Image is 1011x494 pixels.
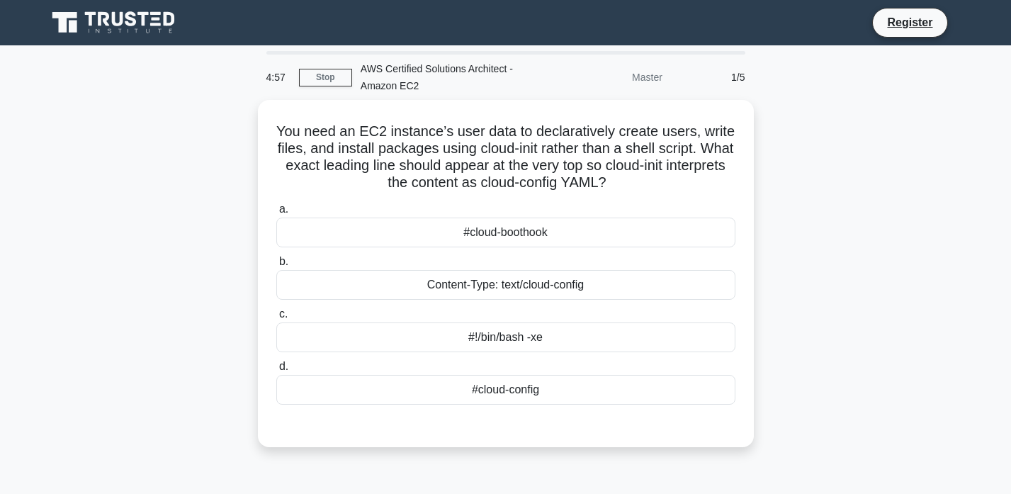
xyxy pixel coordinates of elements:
[258,63,299,91] div: 4:57
[279,360,288,372] span: d.
[276,270,735,300] div: Content-Type: text/cloud-config
[671,63,754,91] div: 1/5
[279,203,288,215] span: a.
[547,63,671,91] div: Master
[279,308,288,320] span: c.
[276,322,735,352] div: #!/bin/bash -xe
[879,13,941,31] a: Register
[275,123,737,192] h5: You need an EC2 instance’s user data to declaratively create users, write files, and install pack...
[352,55,547,100] div: AWS Certified Solutions Architect - Amazon EC2
[299,69,352,86] a: Stop
[279,255,288,267] span: b.
[276,218,735,247] div: #cloud-boothook
[276,375,735,405] div: #cloud-config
